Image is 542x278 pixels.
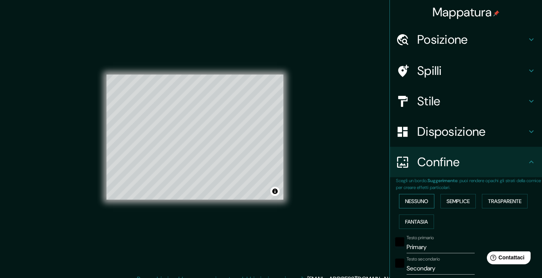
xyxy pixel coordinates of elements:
[417,63,442,79] font: Spilli
[395,259,404,268] button: nero
[270,187,280,196] button: Attiva/disattiva l'attribuzione
[474,248,534,270] iframe: Avvio widget di aiuto
[390,24,542,55] div: Posizione
[399,214,434,229] button: Fantasia
[405,198,428,205] font: Nessuno
[417,124,486,140] font: Disposizione
[390,116,542,147] div: Disposizione
[399,194,434,208] button: Nessuno
[482,194,528,208] button: Trasparente
[488,198,521,205] font: Trasparente
[432,4,492,20] font: Mappatura
[395,237,404,246] button: nero
[390,147,542,177] div: Confine
[405,218,428,225] font: Fantasia
[390,86,542,116] div: Stile
[390,56,542,86] div: Spilli
[417,93,440,109] font: Stile
[493,10,499,16] img: pin-icon.png
[428,178,458,184] font: Suggerimento
[440,194,476,208] button: Semplice
[407,235,434,241] font: Testo primario
[396,178,428,184] font: Scegli un bordo.
[396,178,541,191] font: : puoi rendere opachi gli strati della cornice per creare effetti particolari.
[417,32,468,48] font: Posizione
[417,154,459,170] font: Confine
[407,256,440,262] font: Testo secondario
[447,198,470,205] font: Semplice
